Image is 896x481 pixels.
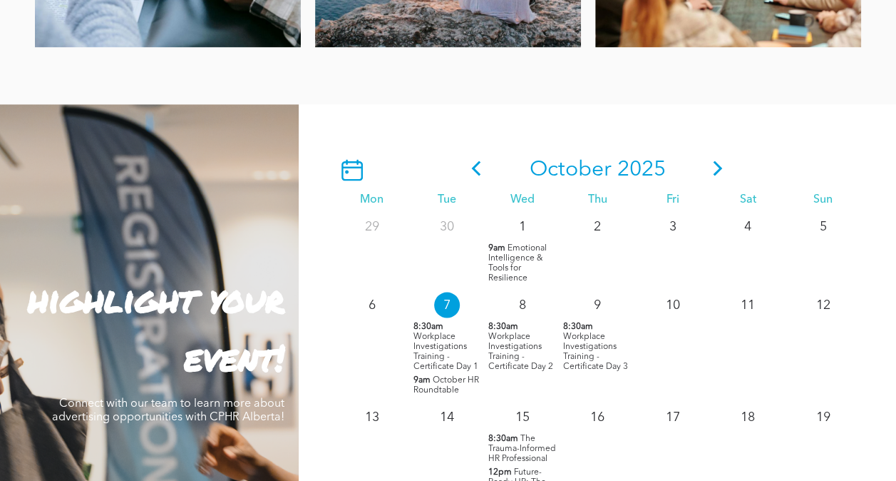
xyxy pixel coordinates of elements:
[359,213,385,239] p: 29
[510,213,535,239] p: 1
[434,292,460,318] p: 7
[563,332,628,370] span: Workplace Investigations Training - Certificate Day 3
[413,332,478,370] span: Workplace Investigations Training - Certificate Day 1
[560,193,634,207] div: Thu
[735,213,761,239] p: 4
[28,273,284,382] strong: highlight your event!
[488,243,505,253] span: 9am
[488,434,556,462] span: The Trauma-Informed HR Professional
[735,292,761,318] p: 11
[659,292,685,318] p: 10
[359,292,385,318] p: 6
[585,404,610,430] p: 16
[710,193,785,207] div: Sat
[617,159,665,181] span: 2025
[585,213,610,239] p: 2
[786,193,860,207] div: Sun
[413,321,443,331] span: 8:30am
[413,375,478,394] span: October HR Roundtable
[334,193,409,207] div: Mon
[635,193,710,207] div: Fri
[488,321,518,331] span: 8:30am
[659,404,685,430] p: 17
[585,292,610,318] p: 9
[359,404,385,430] p: 13
[510,292,535,318] p: 8
[488,243,547,282] span: Emotional Intelligence & Tools for Resilience
[488,332,553,370] span: Workplace Investigations Training - Certificate Day 2
[659,213,685,239] p: 3
[810,404,835,430] p: 19
[413,375,430,385] span: 9am
[510,404,535,430] p: 15
[810,292,835,318] p: 12
[488,467,512,477] span: 12pm
[485,193,560,207] div: Wed
[563,321,593,331] span: 8:30am
[52,398,284,422] span: Connect with our team to learn more about advertising opportunities with CPHR Alberta!
[409,193,484,207] div: Tue
[810,213,835,239] p: 5
[434,213,460,239] p: 30
[735,404,761,430] p: 18
[529,159,611,181] span: October
[488,433,518,443] span: 8:30am
[434,404,460,430] p: 14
